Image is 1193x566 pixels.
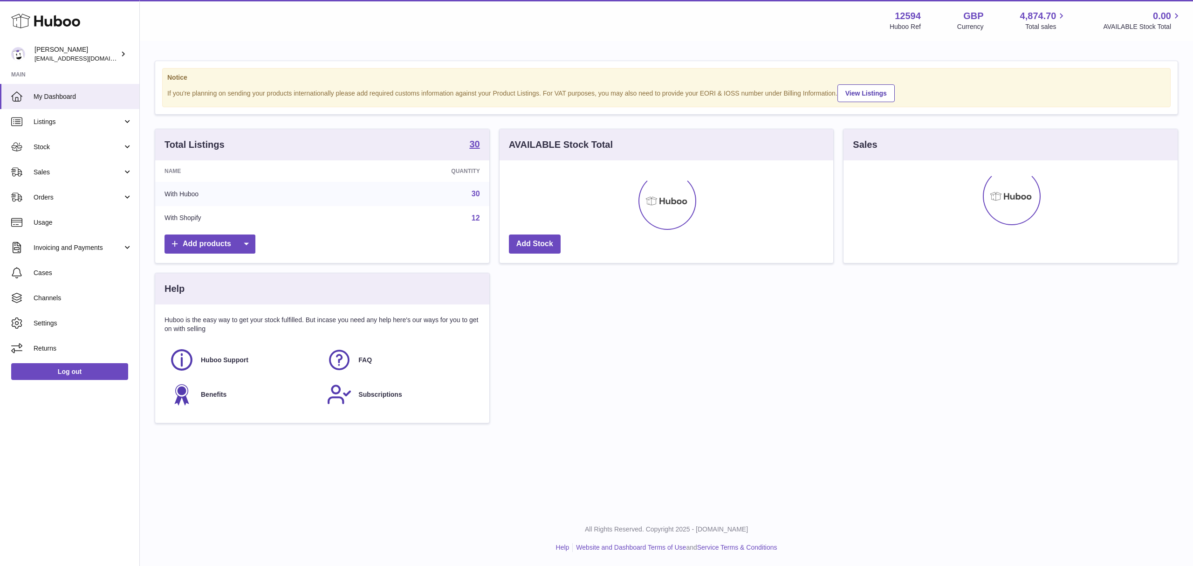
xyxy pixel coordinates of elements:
span: 4,874.70 [1020,10,1056,22]
a: 12 [472,214,480,222]
h3: Sales [853,138,877,151]
span: My Dashboard [34,92,132,101]
a: Add Stock [509,235,561,254]
h3: Help [165,283,185,295]
h3: AVAILABLE Stock Total [509,138,613,151]
th: Quantity [335,160,489,182]
div: Currency [957,22,984,31]
span: Cases [34,269,132,277]
a: 0.00 AVAILABLE Stock Total [1103,10,1182,31]
a: Log out [11,363,128,380]
p: Huboo is the easy way to get your stock fulfilled. But incase you need any help here's our ways f... [165,316,480,333]
td: With Huboo [155,182,335,206]
span: Benefits [201,390,226,399]
span: Orders [34,193,123,202]
div: [PERSON_NAME] [34,45,118,63]
a: Add products [165,235,255,254]
span: Channels [34,294,132,303]
span: Subscriptions [358,390,402,399]
a: 30 [469,139,480,151]
span: Invoicing and Payments [34,243,123,252]
span: Settings [34,319,132,328]
a: Huboo Support [169,347,317,373]
span: FAQ [358,356,372,365]
span: Sales [34,168,123,177]
span: Total sales [1025,22,1067,31]
p: All Rights Reserved. Copyright 2025 - [DOMAIN_NAME] [147,525,1186,534]
a: Benefits [169,382,317,407]
h3: Total Listings [165,138,225,151]
a: Website and Dashboard Terms of Use [576,544,686,551]
a: 4,874.70 Total sales [1020,10,1067,31]
strong: 12594 [895,10,921,22]
a: Subscriptions [327,382,475,407]
a: Service Terms & Conditions [697,544,777,551]
strong: GBP [963,10,983,22]
span: Usage [34,218,132,227]
span: [EMAIL_ADDRESS][DOMAIN_NAME] [34,55,137,62]
span: AVAILABLE Stock Total [1103,22,1182,31]
a: View Listings [837,84,895,102]
li: and [573,543,777,552]
a: 30 [472,190,480,198]
img: internalAdmin-12594@internal.huboo.com [11,47,25,61]
span: 0.00 [1153,10,1171,22]
div: Huboo Ref [890,22,921,31]
strong: 30 [469,139,480,149]
span: Returns [34,344,132,353]
th: Name [155,160,335,182]
a: FAQ [327,347,475,373]
td: With Shopify [155,206,335,230]
strong: Notice [167,73,1166,82]
div: If you're planning on sending your products internationally please add required customs informati... [167,83,1166,102]
span: Huboo Support [201,356,248,365]
a: Help [556,544,569,551]
span: Stock [34,143,123,152]
span: Listings [34,117,123,126]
